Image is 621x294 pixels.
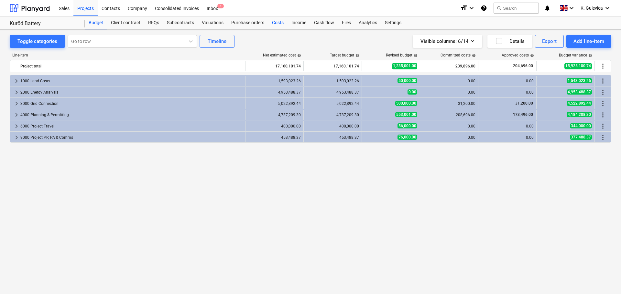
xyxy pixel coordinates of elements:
span: help [296,54,301,57]
a: Analytics [355,16,381,29]
div: 9000 Project PR, PA & Comms [20,132,243,143]
div: 0.00 [423,79,475,83]
div: 400,000.00 [306,124,359,128]
span: help [587,54,592,57]
span: More actions [599,77,607,85]
a: Valuations [198,16,227,29]
a: Client contract [107,16,144,29]
div: Income [288,16,310,29]
span: 344,000.00 [570,123,592,128]
div: Toggle categories [17,37,57,46]
div: 1,593,023.26 [248,79,301,83]
i: Knowledge base [481,4,487,12]
div: 0.00 [481,79,534,83]
div: Budget variance [559,53,592,57]
div: 31,200.00 [423,101,475,106]
i: keyboard_arrow_down [568,4,575,12]
div: 3000 Grid Connection [20,98,243,109]
span: More actions [599,122,607,130]
div: Purchase orders [227,16,268,29]
span: 173,496.00 [512,112,534,117]
div: RFQs [144,16,163,29]
div: 0.00 [423,135,475,140]
div: 1,593,023.26 [306,79,359,83]
button: Add line-item [566,35,611,48]
span: 56,000.00 [398,123,417,128]
div: 4000 Planning & Permitting [20,110,243,120]
span: 1,235,001.00 [392,63,417,69]
span: 76,000.00 [398,135,417,140]
a: Costs [268,16,288,29]
div: 1000 Land Costs [20,76,243,86]
button: Timeline [200,35,234,48]
div: Kuröd Battery [10,20,77,27]
div: 17,160,101.74 [306,61,359,71]
i: keyboard_arrow_down [468,4,475,12]
div: 0.00 [481,135,534,140]
span: keyboard_arrow_right [13,100,20,107]
div: Line-item [10,53,246,57]
div: 453,488.37 [248,135,301,140]
button: Details [487,35,532,48]
div: 4,953,488.37 [306,90,359,95]
i: format_size [460,4,468,12]
span: keyboard_arrow_right [13,134,20,141]
span: More actions [599,62,607,70]
iframe: Chat Widget [589,263,621,294]
span: keyboard_arrow_right [13,122,20,130]
span: 553,001.00 [395,112,417,117]
div: 4,737,209.30 [248,113,301,117]
div: 208,696.00 [423,113,475,117]
span: K. Gulevica [581,5,603,11]
div: Target budget [330,53,359,57]
div: 17,160,101.74 [248,61,301,71]
span: 0.00 [408,89,417,95]
a: Files [338,16,355,29]
div: 5,022,892.44 [306,101,359,106]
span: keyboard_arrow_right [13,88,20,96]
a: Cash flow [310,16,338,29]
div: 4,953,488.37 [248,90,301,95]
div: 0.00 [481,90,534,95]
div: 0.00 [481,124,534,128]
div: Export [542,37,557,46]
span: 31,200.00 [515,101,534,106]
span: keyboard_arrow_right [13,77,20,85]
div: Visible columns : 6/14 [420,37,474,46]
a: Subcontracts [163,16,198,29]
a: Settings [381,16,405,29]
span: 377,488.37 [570,135,592,140]
span: 1 [217,4,224,8]
span: 4,522,892.44 [567,101,592,106]
div: 0.00 [423,90,475,95]
span: 500,000.00 [395,101,417,106]
button: Search [494,3,539,14]
span: 15,925,100.74 [564,63,592,69]
div: Timeline [208,37,226,46]
span: help [412,54,418,57]
a: Budget [85,16,107,29]
div: Revised budget [386,53,418,57]
div: Details [495,37,525,46]
span: 1,543,023.26 [567,78,592,83]
button: Visible columns:6/14 [413,35,482,48]
button: Export [535,35,564,48]
span: keyboard_arrow_right [13,111,20,119]
div: Net estimated cost [263,53,301,57]
span: More actions [599,111,607,119]
div: Project total [20,61,243,71]
span: 4,184,208.30 [567,112,592,117]
div: Add line-item [573,37,604,46]
i: notifications [544,4,550,12]
i: keyboard_arrow_down [604,4,611,12]
span: search [496,5,502,11]
span: help [354,54,359,57]
button: Toggle categories [10,35,65,48]
div: 5,022,892.44 [248,101,301,106]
